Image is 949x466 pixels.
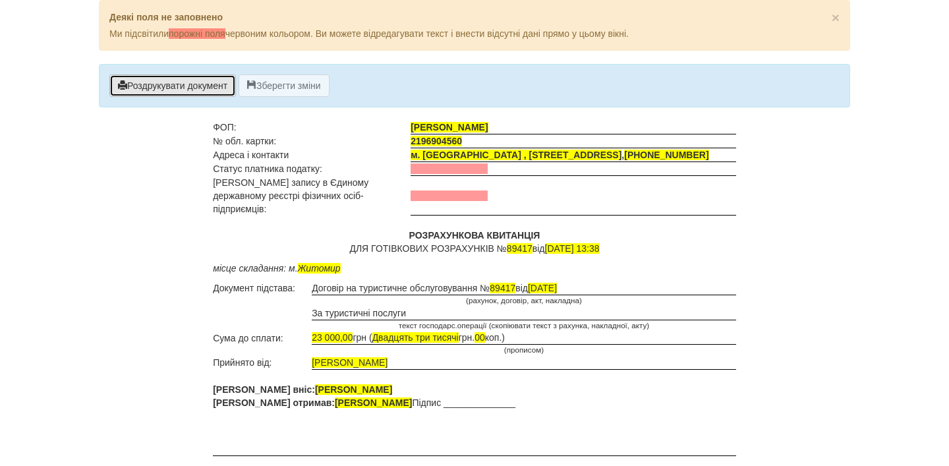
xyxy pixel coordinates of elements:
p: Підпис ______________ [213,383,736,409]
td: За туристичні послуги [312,306,736,320]
span: [PERSON_NAME] [315,384,392,395]
td: ФОП: [213,121,411,134]
td: [PERSON_NAME] запису в Єдиному державному реєстрі фізичних осіб-підприємців: [213,176,411,216]
td: , [411,148,736,162]
span: Житомир [298,263,341,274]
span: Двадцять три тисячі [372,332,459,343]
p: ДЛЯ ГОТІВКОВИХ РОЗРАХУНКІВ № від [213,229,736,255]
td: (рахунок, договір, акт, накладна) [312,295,736,306]
span: [PHONE_NUMBER] [624,150,708,160]
td: текст господарс.операції (скопіювати текст з рахунка, накладної, акту) [312,320,736,331]
td: (прописом) [312,345,736,356]
span: × [832,10,840,25]
td: Прийнято від: [213,356,312,370]
td: № обл. картки: [213,134,411,148]
b: [PERSON_NAME] отримав: [213,397,412,408]
span: [PERSON_NAME] [335,397,412,408]
span: 89417 [507,243,532,254]
span: 89417 [490,283,515,293]
span: [DATE] [528,283,557,293]
b: [PERSON_NAME] вніс: [213,384,392,395]
span: [PERSON_NAME] [411,122,488,132]
span: 00 [474,332,485,343]
button: Роздрукувати документ [109,74,236,97]
span: м. [GEOGRAPHIC_DATA] , [STREET_ADDRESS] [411,150,621,160]
button: Зберегти зміни [239,74,330,97]
span: 2196904560 [411,136,462,146]
p: Деякі поля не заповнено [109,11,840,24]
span: [DATE] 13:38 [545,243,600,254]
span: 23 000,00 [312,332,353,343]
button: Close [832,11,840,24]
b: РОЗРАХУНКОВА КВИТАНЦІЯ [409,230,540,241]
td: Договір на туристичне обслуговування № від [312,281,736,295]
span: порожні поля [169,28,225,39]
td: грн ( грн. коп.) [312,331,736,345]
td: Документ підстава: [213,281,312,295]
i: місце складання: м. [213,263,340,274]
span: [PERSON_NAME] [312,357,388,368]
td: Адреса і контакти [213,148,411,162]
p: Ми підсвітили червоним кольором. Ви можете відредагувати текст і внести відсутні дані прямо у цьо... [109,27,840,40]
td: Статус платника податку: [213,162,411,176]
td: Сума до сплати: [213,331,312,345]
